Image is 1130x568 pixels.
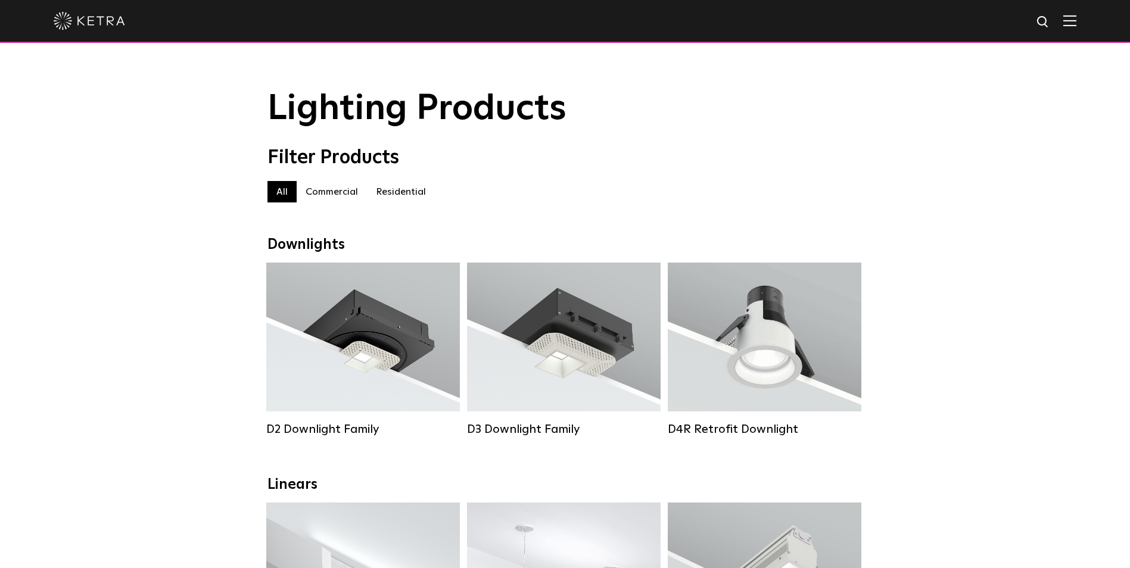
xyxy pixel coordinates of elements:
[1036,15,1051,30] img: search icon
[267,236,863,254] div: Downlights
[297,181,367,202] label: Commercial
[367,181,435,202] label: Residential
[267,146,863,169] div: Filter Products
[266,263,460,436] a: D2 Downlight Family Lumen Output:1200Colors:White / Black / Gloss Black / Silver / Bronze / Silve...
[267,181,297,202] label: All
[668,263,861,436] a: D4R Retrofit Downlight Lumen Output:800Colors:White / BlackBeam Angles:15° / 25° / 40° / 60°Watta...
[668,422,861,436] div: D4R Retrofit Downlight
[467,263,661,436] a: D3 Downlight Family Lumen Output:700 / 900 / 1100Colors:White / Black / Silver / Bronze / Paintab...
[1063,15,1076,26] img: Hamburger%20Nav.svg
[467,422,661,436] div: D3 Downlight Family
[267,91,566,127] span: Lighting Products
[267,476,863,494] div: Linears
[54,12,125,30] img: ketra-logo-2019-white
[266,422,460,436] div: D2 Downlight Family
